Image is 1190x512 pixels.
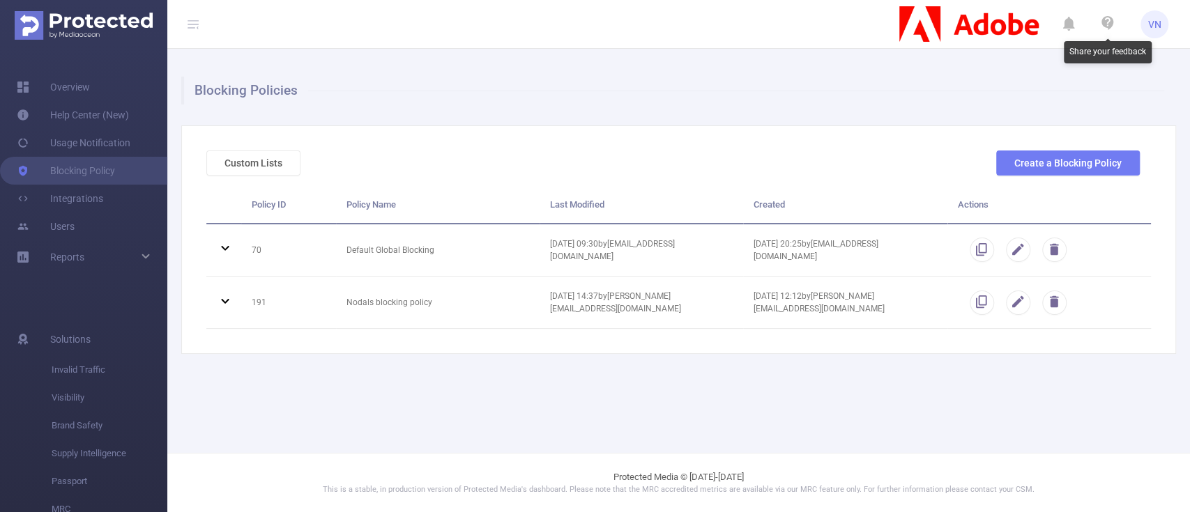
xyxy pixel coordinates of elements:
td: 191 [241,277,336,329]
footer: Protected Media © [DATE]-[DATE] [167,453,1190,512]
span: [DATE] 12:12 by [PERSON_NAME][EMAIL_ADDRESS][DOMAIN_NAME] [754,291,885,313]
span: Invalid Traffic [52,356,167,384]
a: Reports [50,243,84,271]
span: [DATE] 14:37 by [PERSON_NAME][EMAIL_ADDRESS][DOMAIN_NAME] [550,291,681,313]
span: [DATE] 09:30 by [EMAIL_ADDRESS][DOMAIN_NAME] [550,239,675,261]
a: Custom Lists [206,157,300,169]
span: Brand Safety [52,412,167,440]
div: Share your feedback [1064,41,1152,63]
img: Protected Media [15,11,153,40]
span: Supply Intelligence [52,440,167,467]
p: This is a stable, in production version of Protected Media's dashboard. Please note that the MRC ... [202,484,1155,496]
span: Solutions [50,325,91,353]
span: Reports [50,251,84,263]
h1: Blocking Policies [181,77,1164,104]
span: Last Modified [550,199,604,210]
button: Custom Lists [206,150,300,176]
a: Blocking Policy [17,157,115,185]
span: Policy ID [252,199,286,210]
span: VN [1148,10,1161,38]
span: [DATE] 20:25 by [EMAIL_ADDRESS][DOMAIN_NAME] [754,239,878,261]
td: Default Global Blocking [336,224,540,277]
span: Created [754,199,785,210]
button: Create a Blocking Policy [996,150,1140,176]
span: Passport [52,467,167,495]
a: Overview [17,73,90,101]
a: Integrations [17,185,103,212]
a: Users [17,212,75,240]
span: Visibility [52,384,167,412]
td: 70 [241,224,336,277]
a: Help Center (New) [17,101,129,129]
td: Nodals blocking policy [336,277,540,329]
span: Policy Name [346,199,396,210]
a: Usage Notification [17,129,130,157]
span: Actions [958,199,989,210]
